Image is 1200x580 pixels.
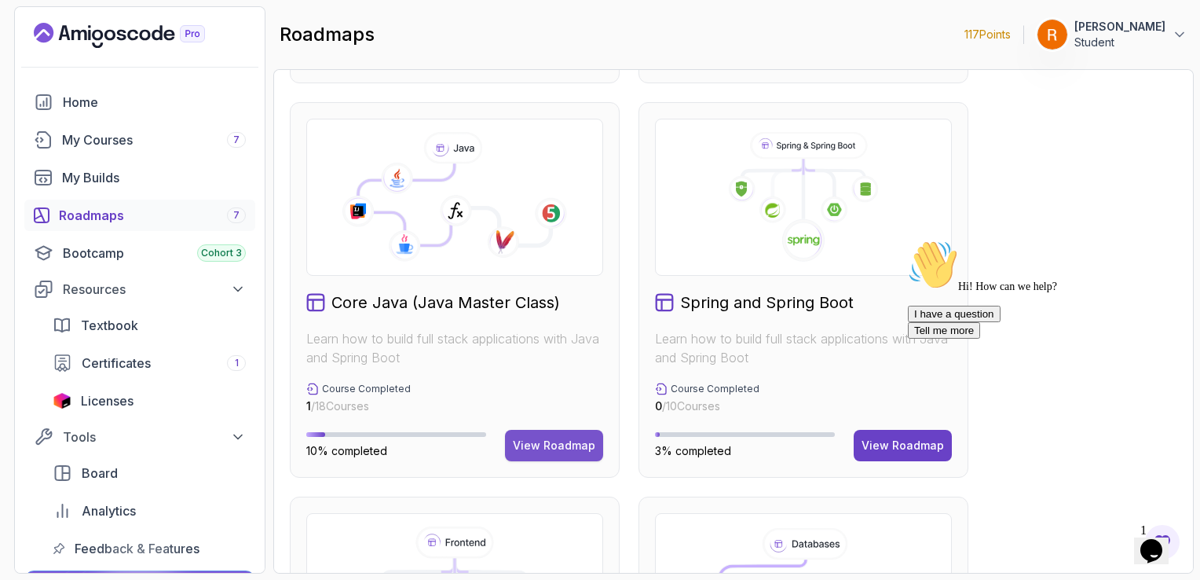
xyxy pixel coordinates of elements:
span: Board [82,464,118,483]
iframe: chat widget [902,233,1184,509]
a: builds [24,162,255,193]
a: Landing page [34,23,241,48]
div: Roadmaps [59,206,246,225]
button: Resources [24,275,255,303]
span: 1 [235,357,239,369]
a: roadmaps [24,200,255,231]
p: Student [1074,35,1165,50]
span: 3% completed [655,444,731,457]
div: Bootcamp [63,244,246,262]
p: Course Completed [322,383,411,395]
a: board [43,457,255,489]
span: 7 [233,209,240,222]
span: 7 [233,134,240,146]
img: :wave: [6,6,57,57]
p: / 18 Courses [306,398,411,414]
h2: roadmaps [280,22,375,47]
a: analytics [43,495,255,527]
div: Tools [63,428,246,446]
span: Certificates [82,354,151,373]
span: Licenses [81,391,134,410]
a: courses [24,124,255,156]
p: Learn how to build full stack applications with Java and Spring Boot [655,329,952,367]
a: feedback [43,533,255,564]
a: bootcamp [24,237,255,269]
iframe: chat widget [1134,517,1184,564]
h2: Spring and Spring Boot [680,292,854,314]
a: textbook [43,310,255,341]
span: Hi! How can we help? [6,47,155,59]
span: Analytics [82,501,136,520]
button: Tell me more [6,89,79,105]
span: 10% completed [306,444,387,457]
span: Cohort 3 [201,247,242,259]
a: certificates [43,347,255,379]
p: Learn how to build full stack applications with Java and Spring Boot [306,329,603,367]
button: Tools [24,423,255,451]
div: 👋Hi! How can we help?I have a questionTell me more [6,6,289,105]
span: 1 [306,399,311,413]
p: [PERSON_NAME] [1074,19,1165,35]
div: My Courses [62,130,246,149]
h2: Core Java (Java Master Class) [331,292,560,314]
p: 117 Points [964,27,1011,42]
div: View Roadmap [862,438,944,453]
span: Feedback & Features [75,539,199,558]
p: Course Completed [671,383,759,395]
button: View Roadmap [505,430,603,461]
button: I have a question [6,72,99,89]
button: user profile image[PERSON_NAME]Student [1037,19,1187,50]
span: 0 [655,399,662,413]
div: View Roadmap [513,438,595,453]
a: licenses [43,385,255,417]
img: user profile image [1037,20,1067,50]
img: jetbrains icon [53,393,71,409]
div: Home [63,93,246,112]
div: Resources [63,280,246,299]
span: Textbook [81,316,138,335]
div: My Builds [62,168,246,187]
button: View Roadmap [854,430,952,461]
a: home [24,86,255,118]
p: / 10 Courses [655,398,759,414]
